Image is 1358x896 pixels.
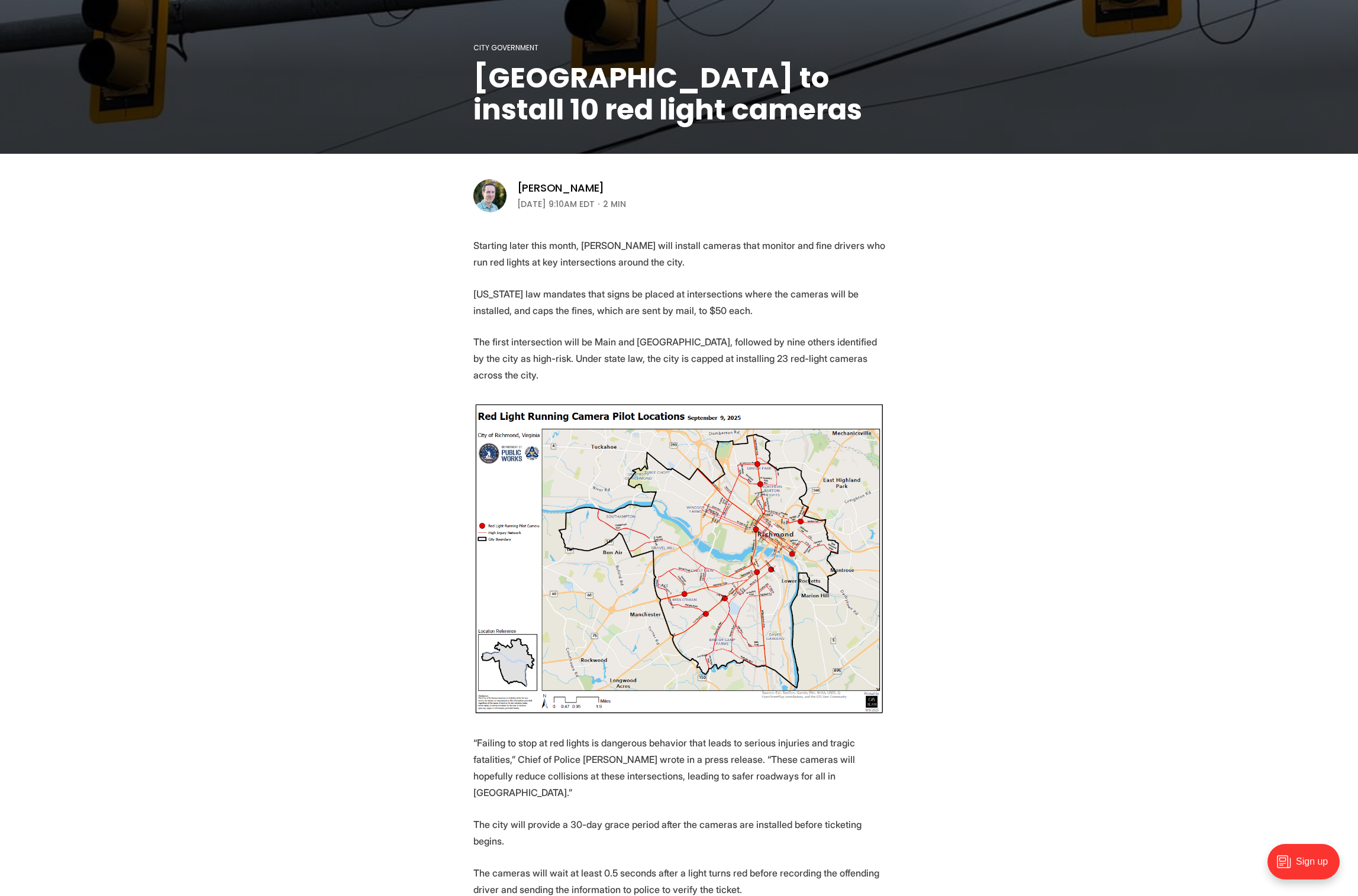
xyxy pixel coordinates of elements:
[473,286,885,319] p: [US_STATE] law mandates that signs be placed at intersections where the cameras will be installed...
[473,334,885,383] p: The first intersection will be Main and [GEOGRAPHIC_DATA], followed by nine others identified by ...
[473,816,885,849] p: The city will provide a 30-day grace period after the cameras are installed before ticketing begins.
[473,62,885,126] h1: [GEOGRAPHIC_DATA] to install 10 red light cameras
[473,179,507,212] img: Michael Phillips
[517,181,605,195] a: [PERSON_NAME]
[1257,838,1358,896] iframe: portal-trigger
[603,197,626,211] span: 2 min
[473,43,538,53] a: City Government
[473,735,885,801] p: “Failing to stop at red lights is dangerous behavior that leads to serious injuries and tragic fa...
[517,197,595,211] time: [DATE] 9:10AM EDT
[473,237,885,270] p: Starting later this month, [PERSON_NAME] will install cameras that monitor and fine drivers who r...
